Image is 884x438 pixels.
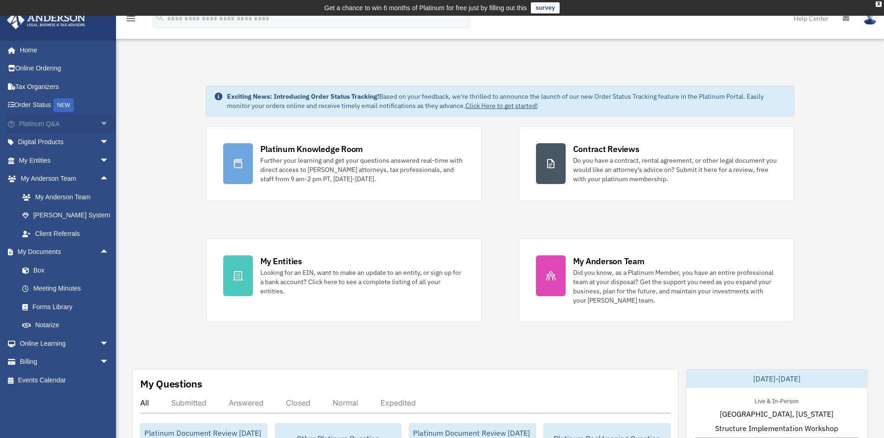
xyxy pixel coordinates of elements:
[6,151,123,170] a: My Entitiesarrow_drop_down
[6,371,123,389] a: Events Calendar
[6,114,123,133] a: Platinum Q&Aarrow_drop_down
[381,398,416,407] div: Expedited
[573,143,639,155] div: Contract Reviews
[155,13,165,23] i: search
[171,398,206,407] div: Submitted
[125,13,136,24] i: menu
[686,369,867,388] div: [DATE]-[DATE]
[573,268,777,305] div: Did you know, as a Platinum Member, you have an entire professional team at your disposal? Get th...
[6,77,123,96] a: Tax Organizers
[100,334,118,353] span: arrow_drop_down
[260,268,465,296] div: Looking for an EIN, want to make an update to an entity, or sign up for a bank account? Click her...
[100,114,118,133] span: arrow_drop_down
[13,206,123,225] a: [PERSON_NAME] System
[6,353,123,371] a: Billingarrow_drop_down
[125,16,136,24] a: menu
[13,261,123,279] a: Box
[531,2,560,13] a: survey
[13,224,123,243] a: Client Referrals
[6,170,123,188] a: My Anderson Teamarrow_drop_up
[747,395,806,405] div: Live & In-Person
[260,255,302,267] div: My Entities
[6,96,123,115] a: Order StatusNEW
[100,151,118,170] span: arrow_drop_down
[260,156,465,184] div: Further your learning and get your questions answered real-time with direct access to [PERSON_NAM...
[519,126,794,201] a: Contract Reviews Do you have a contract, rental agreement, or other legal document you would like...
[6,41,118,59] a: Home
[227,92,787,110] div: Based on your feedback, we're thrilled to announce the launch of our new Order Status Tracking fe...
[227,92,379,101] strong: Exciting News: Introducing Order Status Tracking!
[100,133,118,152] span: arrow_drop_down
[13,188,123,206] a: My Anderson Team
[465,102,538,110] a: Click Here to get started!
[573,255,645,267] div: My Anderson Team
[863,12,877,25] img: User Pic
[100,170,118,189] span: arrow_drop_up
[140,377,202,391] div: My Questions
[53,98,74,112] div: NEW
[13,298,123,316] a: Forms Library
[4,11,88,29] img: Anderson Advisors Platinum Portal
[140,398,149,407] div: All
[286,398,310,407] div: Closed
[715,423,838,434] span: Structure Implementation Workshop
[206,238,482,322] a: My Entities Looking for an EIN, want to make an update to an entity, or sign up for a bank accoun...
[519,238,794,322] a: My Anderson Team Did you know, as a Platinum Member, you have an entire professional team at your...
[260,143,363,155] div: Platinum Knowledge Room
[6,59,123,78] a: Online Ordering
[573,156,777,184] div: Do you have a contract, rental agreement, or other legal document you would like an attorney's ad...
[333,398,358,407] div: Normal
[6,334,123,353] a: Online Learningarrow_drop_down
[206,126,482,201] a: Platinum Knowledge Room Further your learning and get your questions answered real-time with dire...
[6,133,123,152] a: Digital Productsarrow_drop_down
[13,279,123,298] a: Meeting Minutes
[229,398,264,407] div: Answered
[324,2,527,13] div: Get a chance to win 6 months of Platinum for free just by filling out this
[876,1,882,7] div: close
[100,353,118,372] span: arrow_drop_down
[720,408,833,419] span: [GEOGRAPHIC_DATA], [US_STATE]
[100,243,118,262] span: arrow_drop_up
[6,243,123,261] a: My Documentsarrow_drop_up
[13,316,123,335] a: Notarize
